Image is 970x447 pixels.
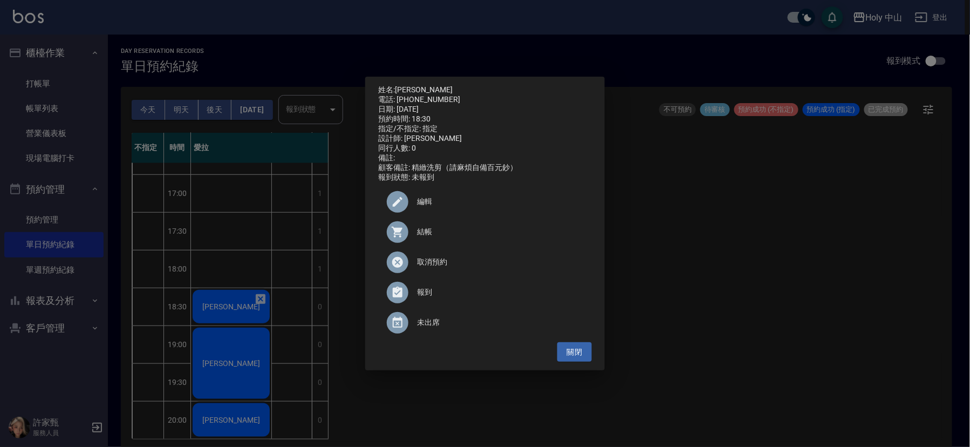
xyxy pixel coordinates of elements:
[378,114,592,124] div: 預約時間: 18:30
[378,277,592,308] div: 報到
[417,287,583,298] span: 報到
[417,317,583,328] span: 未出席
[378,217,592,247] a: 結帳
[378,134,592,144] div: 設計師: [PERSON_NAME]
[417,226,583,238] span: 結帳
[378,105,592,114] div: 日期: [DATE]
[378,187,592,217] div: 編輯
[378,247,592,277] div: 取消預約
[395,85,453,94] a: [PERSON_NAME]
[378,144,592,153] div: 同行人數: 0
[378,124,592,134] div: 指定/不指定: 指定
[417,196,583,207] span: 編輯
[378,308,592,338] div: 未出席
[378,173,592,182] div: 報到狀態: 未報到
[378,153,592,163] div: 備註:
[378,85,592,95] p: 姓名:
[417,256,583,268] span: 取消預約
[378,163,592,173] div: 顧客備註: 精緻洗剪（請麻煩自備百元鈔）
[378,95,592,105] div: 電話: [PHONE_NUMBER]
[557,342,592,362] button: 關閉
